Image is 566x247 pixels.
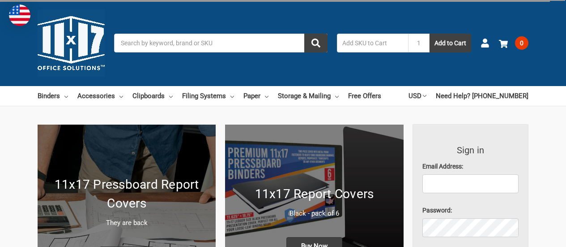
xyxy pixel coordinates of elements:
[114,34,328,52] input: Search by keyword, brand or SKU
[234,185,394,204] h1: 11x17 Report Covers
[515,36,528,50] span: 0
[77,86,123,106] a: Accessories
[38,86,68,106] a: Binders
[243,86,268,106] a: Paper
[337,34,408,52] input: Add SKU to Cart
[499,31,528,55] a: 0
[38,9,105,77] img: 11x17.com
[409,86,426,106] a: USD
[278,86,339,106] a: Storage & Mailing
[430,34,471,52] button: Add to Cart
[422,143,519,157] h3: Sign in
[47,175,206,213] h1: 11x17 Pressboard Report Covers
[9,4,30,26] img: duty and tax information for United States
[47,218,206,228] p: They are back
[436,86,528,106] a: Need Help? [PHONE_NUMBER]
[422,162,519,171] label: Email Address:
[348,86,381,106] a: Free Offers
[234,208,394,219] p: Black - pack of 6
[132,86,173,106] a: Clipboards
[182,86,234,106] a: Filing Systems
